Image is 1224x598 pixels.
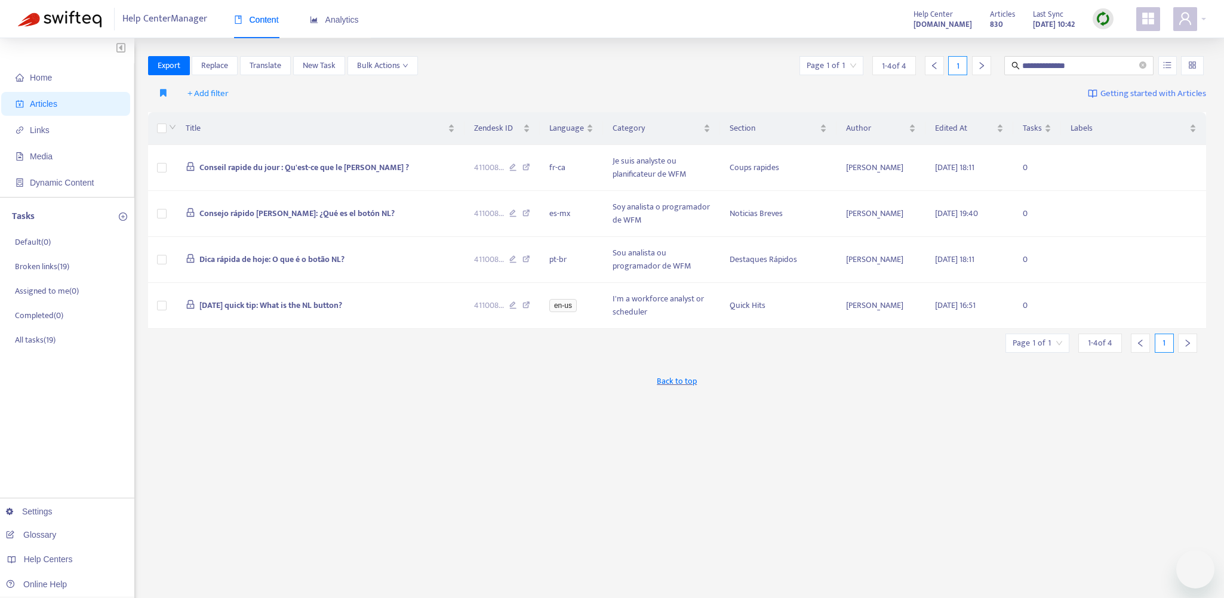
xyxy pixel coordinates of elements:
[540,112,603,145] th: Language
[1178,11,1192,26] span: user
[1011,61,1020,70] span: search
[474,122,521,135] span: Zendesk ID
[186,162,195,171] span: lock
[293,56,345,75] button: New Task
[549,299,577,312] span: en-us
[935,252,974,266] span: [DATE] 18:11
[720,237,836,283] td: Destaques Rápidos
[30,125,50,135] span: Links
[1100,87,1206,101] span: Getting started with Articles
[24,554,73,564] span: Help Centers
[465,112,540,145] th: Zendesk ID
[540,145,603,191] td: fr-ca
[199,252,345,266] span: Dica rápida de hoje: O que é o botão NL?
[6,530,56,540] a: Glossary
[1136,339,1145,347] span: left
[603,191,720,237] td: Soy analista o programador de WFM
[603,283,720,329] td: I'm a workforce analyst or scheduler
[186,254,195,263] span: lock
[186,122,446,135] span: Title
[30,152,53,161] span: Media
[836,283,925,329] td: [PERSON_NAME]
[1088,337,1112,349] span: 1 - 4 of 4
[201,59,228,72] span: Replace
[977,61,986,70] span: right
[935,206,978,220] span: [DATE] 19:40
[603,145,720,191] td: Je suis analyste ou planificateur de WFM
[310,16,318,24] span: area-chart
[303,59,336,72] span: New Task
[720,191,836,237] td: Noticias Breves
[15,309,63,322] p: Completed ( 0 )
[613,122,701,135] span: Category
[357,59,408,72] span: Bulk Actions
[16,100,24,108] span: account-book
[603,237,720,283] td: Sou analista ou programador de WFM
[730,122,817,135] span: Section
[1183,339,1192,347] span: right
[6,507,53,516] a: Settings
[30,73,52,82] span: Home
[836,237,925,283] td: [PERSON_NAME]
[119,212,127,221] span: plus-circle
[1013,283,1061,329] td: 0
[310,15,359,24] span: Analytics
[914,18,972,31] strong: [DOMAIN_NAME]
[1088,89,1097,98] img: image-link
[12,209,35,224] p: Tasks
[15,285,79,297] p: Assigned to me ( 0 )
[1158,56,1177,75] button: unordered-list
[1096,11,1111,26] img: sync.dc5367851b00ba804db3.png
[474,207,504,220] span: 411008 ...
[1061,112,1206,145] th: Labels
[1013,237,1061,283] td: 0
[30,99,57,109] span: Articles
[16,73,24,82] span: home
[935,298,976,312] span: [DATE] 16:51
[18,11,102,27] img: Swifteq
[846,122,906,135] span: Author
[1013,145,1061,191] td: 0
[474,299,504,312] span: 411008 ...
[250,59,281,72] span: Translate
[990,8,1015,21] span: Articles
[15,334,56,346] p: All tasks ( 19 )
[402,63,408,69] span: down
[16,178,24,187] span: container
[836,145,925,191] td: [PERSON_NAME]
[240,56,291,75] button: Translate
[1139,60,1146,72] span: close-circle
[720,145,836,191] td: Coups rapides
[914,8,953,21] span: Help Center
[158,59,180,72] span: Export
[1033,18,1075,31] strong: [DATE] 10:42
[15,236,51,248] p: Default ( 0 )
[1023,122,1042,135] span: Tasks
[6,579,67,589] a: Online Help
[122,8,207,30] span: Help Center Manager
[474,253,504,266] span: 411008 ...
[199,161,409,174] span: Conseil rapide du jour : Qu'est-ce que le [PERSON_NAME] ?
[176,112,465,145] th: Title
[1155,334,1174,353] div: 1
[474,161,504,174] span: 411008 ...
[935,122,994,135] span: Edited At
[16,152,24,161] span: file-image
[657,375,697,387] span: Back to top
[199,206,395,220] span: Consejo rápido [PERSON_NAME]: ¿Qué es el botón NL?
[169,124,176,131] span: down
[1033,8,1063,21] span: Last Sync
[930,61,939,70] span: left
[1141,11,1155,26] span: appstore
[16,126,24,134] span: link
[948,56,967,75] div: 1
[540,191,603,237] td: es-mx
[15,260,69,273] p: Broken links ( 19 )
[603,112,720,145] th: Category
[192,56,238,75] button: Replace
[540,237,603,283] td: pt-br
[234,16,242,24] span: book
[990,18,1003,31] strong: 830
[347,56,418,75] button: Bulk Actionsdown
[1013,112,1061,145] th: Tasks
